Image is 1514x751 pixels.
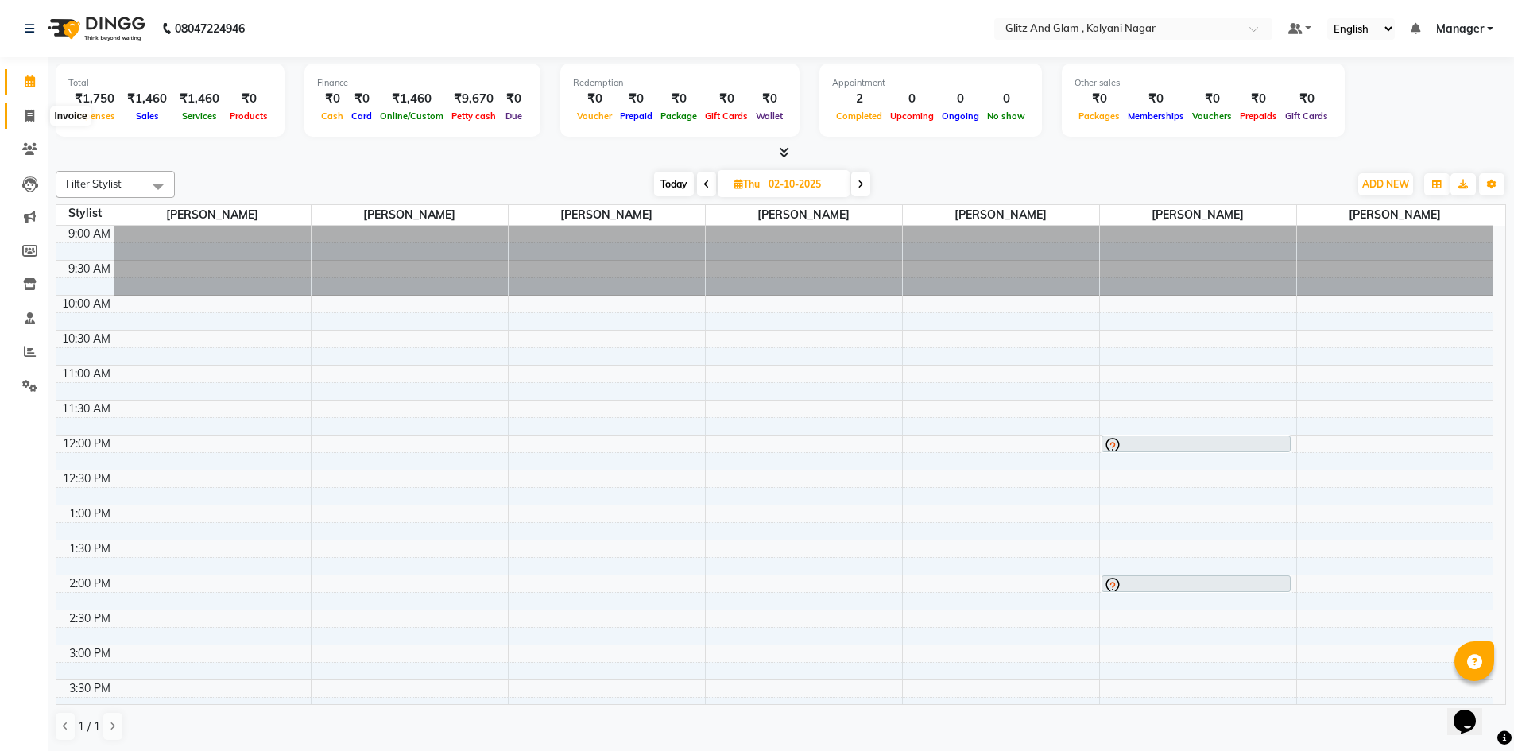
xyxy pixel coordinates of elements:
[376,110,447,122] span: Online/Custom
[1236,90,1281,108] div: ₹0
[59,331,114,347] div: 10:30 AM
[616,110,656,122] span: Prepaid
[1124,90,1188,108] div: ₹0
[500,90,528,108] div: ₹0
[78,718,100,735] span: 1 / 1
[59,296,114,312] div: 10:00 AM
[656,110,701,122] span: Package
[68,90,121,108] div: ₹1,750
[66,610,114,627] div: 2:30 PM
[616,90,656,108] div: ₹0
[903,205,1099,225] span: [PERSON_NAME]
[886,90,938,108] div: 0
[50,106,91,126] div: Invoice
[832,110,886,122] span: Completed
[376,90,447,108] div: ₹1,460
[1075,76,1332,90] div: Other sales
[706,205,902,225] span: [PERSON_NAME]
[573,90,616,108] div: ₹0
[701,110,752,122] span: Gift Cards
[226,90,272,108] div: ₹0
[983,110,1029,122] span: No show
[983,90,1029,108] div: 0
[447,90,500,108] div: ₹9,670
[66,575,114,592] div: 2:00 PM
[832,76,1029,90] div: Appointment
[1236,110,1281,122] span: Prepaids
[1188,90,1236,108] div: ₹0
[59,366,114,382] div: 11:00 AM
[1075,90,1124,108] div: ₹0
[60,470,114,487] div: 12:30 PM
[730,178,764,190] span: Thu
[347,90,376,108] div: ₹0
[938,110,983,122] span: Ongoing
[121,90,173,108] div: ₹1,460
[317,76,528,90] div: Finance
[173,90,226,108] div: ₹1,460
[66,680,114,697] div: 3:30 PM
[114,205,311,225] span: [PERSON_NAME]
[832,90,886,108] div: 2
[1297,205,1494,225] span: [PERSON_NAME]
[1188,110,1236,122] span: Vouchers
[317,110,347,122] span: Cash
[509,205,705,225] span: [PERSON_NAME]
[501,110,526,122] span: Due
[764,172,843,196] input: 2025-10-02
[1436,21,1484,37] span: Manager
[886,110,938,122] span: Upcoming
[226,110,272,122] span: Products
[56,205,114,222] div: Stylist
[60,436,114,452] div: 12:00 PM
[447,110,500,122] span: Petty cash
[1075,110,1124,122] span: Packages
[1447,687,1498,735] iframe: chat widget
[1124,110,1188,122] span: Memberships
[66,177,122,190] span: Filter Stylist
[66,645,114,662] div: 3:00 PM
[1100,205,1296,225] span: [PERSON_NAME]
[752,90,787,108] div: ₹0
[573,110,616,122] span: Voucher
[68,76,272,90] div: Total
[1281,110,1332,122] span: Gift Cards
[1281,90,1332,108] div: ₹0
[65,261,114,277] div: 9:30 AM
[1358,173,1413,195] button: ADD NEW
[347,110,376,122] span: Card
[752,110,787,122] span: Wallet
[66,505,114,522] div: 1:00 PM
[938,90,983,108] div: 0
[41,6,149,51] img: logo
[317,90,347,108] div: ₹0
[132,110,163,122] span: Sales
[701,90,752,108] div: ₹0
[1102,436,1291,451] div: vinitanull, 12:00 PM-12:15 PM, Skin Treatment - Facial Premium
[59,401,114,417] div: 11:30 AM
[656,90,701,108] div: ₹0
[1362,178,1409,190] span: ADD NEW
[1102,576,1291,591] div: [PERSON_NAME], 02:00 PM-02:15 PM, Skin Treatment - Facial Premium
[573,76,787,90] div: Redemption
[175,6,245,51] b: 08047224946
[65,226,114,242] div: 9:00 AM
[66,540,114,557] div: 1:30 PM
[178,110,221,122] span: Services
[312,205,508,225] span: [PERSON_NAME]
[654,172,694,196] span: Today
